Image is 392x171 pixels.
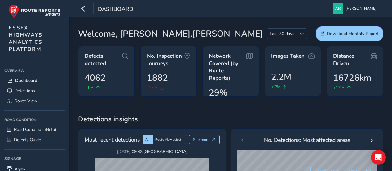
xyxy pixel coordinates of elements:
span: Road Condition (Beta) [14,127,56,133]
button: [PERSON_NAME] [333,3,379,14]
span: Dashboard [98,5,133,14]
span: Dashboard [15,78,37,83]
span: 29% [209,86,227,99]
span: Network Covered (by Route Reports) [209,52,246,82]
a: Defects Guide [4,135,65,145]
span: +7% [271,83,280,90]
span: Most recent detections [85,136,140,144]
span: Download Monthly Report [327,31,379,37]
div: Signage [4,154,65,163]
a: Road Condition (Beta) [4,124,65,135]
span: Welcome, [PERSON_NAME].[PERSON_NAME] [78,27,263,40]
span: No. Detections: Most affected areas [264,136,350,144]
span: See more [193,137,209,142]
span: 16726km [333,71,371,84]
span: No. Inspection Journeys [147,52,184,67]
span: -15% [147,84,158,91]
span: [PERSON_NAME] [346,3,377,14]
span: Defects detected [85,52,122,67]
span: AI [145,137,148,142]
span: 1882 [147,71,168,84]
span: +1% [85,84,94,91]
span: ESSEX HIGHWAYS ANALYTICS PLATFORM [9,24,42,53]
span: Route View defect [155,137,181,142]
div: Route View defect [153,135,186,144]
span: Distance Driven [333,52,371,67]
div: Open Intercom Messenger [371,150,386,165]
span: +17% [333,84,345,91]
span: Route View [15,98,37,104]
span: Detections [15,88,35,94]
span: 4062 [85,71,106,84]
img: diamond-layout [333,3,343,14]
span: 2.2M [271,70,291,83]
a: Route View [4,96,65,106]
div: AI [143,135,153,144]
div: Road Condition [4,115,65,124]
span: Defects Guide [14,137,41,143]
button: Download Monthly Report [316,26,383,41]
img: rr logo [9,4,60,18]
a: Detections [4,86,65,96]
button: See more [189,135,220,144]
span: Images Taken [271,52,305,60]
div: Overview [4,66,65,75]
span: Last 30 days [267,29,297,39]
a: Dashboard [4,75,65,86]
span: Detections insights [78,115,383,124]
span: [DATE] 09:43 , [GEOGRAPHIC_DATA] [95,149,209,155]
